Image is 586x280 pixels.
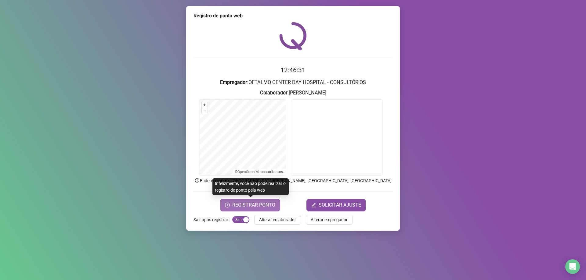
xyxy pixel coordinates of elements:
div: Open Intercom Messenger [565,259,580,274]
span: clock-circle [225,203,230,207]
div: Infelizmente, você não pode realizar o registro de ponto pela web [212,178,289,195]
span: info-circle [194,178,200,183]
strong: Empregador [220,80,247,85]
button: – [202,108,208,114]
label: Sair após registrar [194,215,232,225]
h3: : OFTALMO CENTER DAY HOSPITAL - CONSULTÓRIOS [194,79,392,87]
span: REGISTRAR PONTO [232,201,275,209]
button: editSOLICITAR AJUSTE [306,199,366,211]
button: Alterar colaborador [254,215,301,225]
button: Alterar empregador [306,215,353,225]
span: Alterar empregador [311,216,348,223]
button: + [202,102,208,108]
span: SOLICITAR AJUSTE [319,201,361,209]
span: edit [311,203,316,207]
span: Alterar colaborador [259,216,296,223]
img: QRPoint [279,22,307,50]
h3: : [PERSON_NAME] [194,89,392,97]
p: Endereço aprox. : [GEOGRAPHIC_DATA][PERSON_NAME], [GEOGRAPHIC_DATA], [GEOGRAPHIC_DATA] [194,177,392,184]
div: Registro de ponto web [194,12,392,19]
li: © contributors. [235,170,284,174]
time: 12:46:31 [280,66,306,74]
button: REGISTRAR PONTO [220,199,280,211]
a: OpenStreetMap [237,170,263,174]
strong: Colaborador [260,90,288,96]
